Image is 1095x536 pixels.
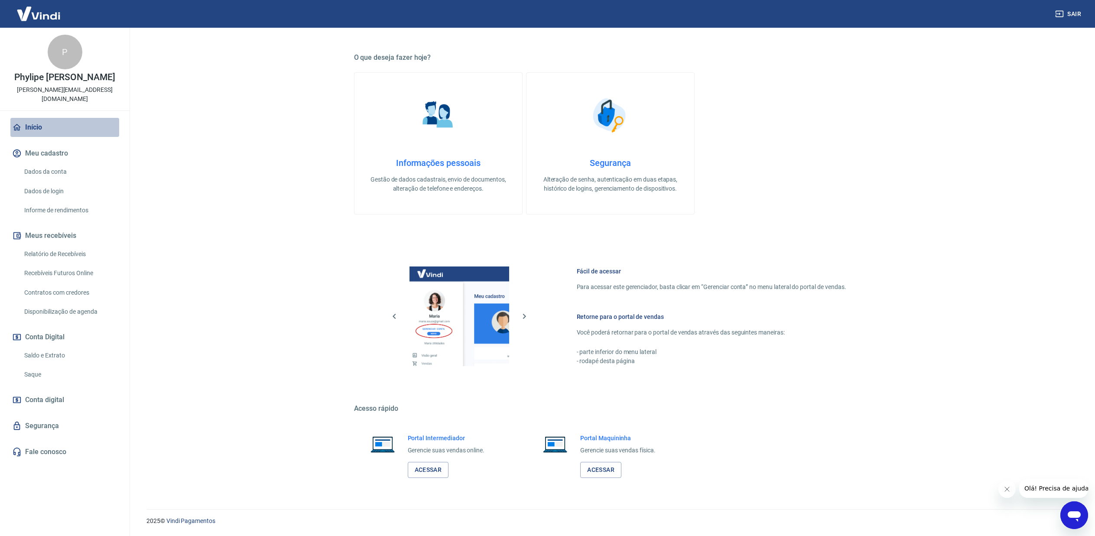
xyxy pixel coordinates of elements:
[25,394,64,406] span: Conta digital
[577,357,846,366] p: - rodapé desta página
[526,72,695,214] a: SegurançaSegurançaAlteração de senha, autenticação em duas etapas, histórico de logins, gerenciam...
[416,94,460,137] img: Informações pessoais
[21,182,119,200] a: Dados de login
[10,226,119,245] button: Meus recebíveis
[14,73,115,82] p: Phylipe [PERSON_NAME]
[166,517,215,524] a: Vindi Pagamentos
[577,348,846,357] p: - parte inferior do menu lateral
[577,328,846,337] p: Você poderá retornar para o portal de vendas através das seguintes maneiras:
[1060,501,1088,529] iframe: Button to launch messaging window
[408,462,449,478] a: Acessar
[354,72,523,214] a: Informações pessoaisInformações pessoaisGestão de dados cadastrais, envio de documentos, alteraçã...
[10,0,67,27] img: Vindi
[368,158,508,168] h4: Informações pessoais
[1053,6,1085,22] button: Sair
[354,404,867,413] h5: Acesso rápido
[7,85,123,104] p: [PERSON_NAME][EMAIL_ADDRESS][DOMAIN_NAME]
[21,366,119,383] a: Saque
[21,347,119,364] a: Saldo e Extrato
[146,517,1074,526] p: 2025 ©
[537,434,573,455] img: Imagem de um notebook aberto
[21,284,119,302] a: Contratos com credores
[10,118,119,137] a: Início
[21,163,119,181] a: Dados da conta
[48,35,82,69] div: P
[998,481,1016,498] iframe: Close message
[408,434,485,442] h6: Portal Intermediador
[540,175,680,193] p: Alteração de senha, autenticação em duas etapas, histórico de logins, gerenciamento de dispositivos.
[21,245,119,263] a: Relatório de Recebíveis
[577,283,846,292] p: Para acessar este gerenciador, basta clicar em “Gerenciar conta” no menu lateral do portal de ven...
[577,267,846,276] h6: Fácil de acessar
[10,442,119,461] a: Fale conosco
[21,201,119,219] a: Informe de rendimentos
[580,446,656,455] p: Gerencie suas vendas física.
[577,312,846,321] h6: Retorne para o portal de vendas
[354,53,867,62] h5: O que deseja fazer hoje?
[21,303,119,321] a: Disponibilização de agenda
[1019,479,1088,498] iframe: Message from company
[21,264,119,282] a: Recebíveis Futuros Online
[540,158,680,168] h4: Segurança
[10,416,119,435] a: Segurança
[580,434,656,442] h6: Portal Maquininha
[5,6,73,13] span: Olá! Precisa de ajuda?
[364,434,401,455] img: Imagem de um notebook aberto
[409,266,509,366] img: Imagem da dashboard mostrando o botão de gerenciar conta na sidebar no lado esquerdo
[368,175,508,193] p: Gestão de dados cadastrais, envio de documentos, alteração de telefone e endereços.
[10,328,119,347] button: Conta Digital
[580,462,621,478] a: Acessar
[10,144,119,163] button: Meu cadastro
[408,446,485,455] p: Gerencie suas vendas online.
[10,390,119,409] a: Conta digital
[588,94,632,137] img: Segurança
